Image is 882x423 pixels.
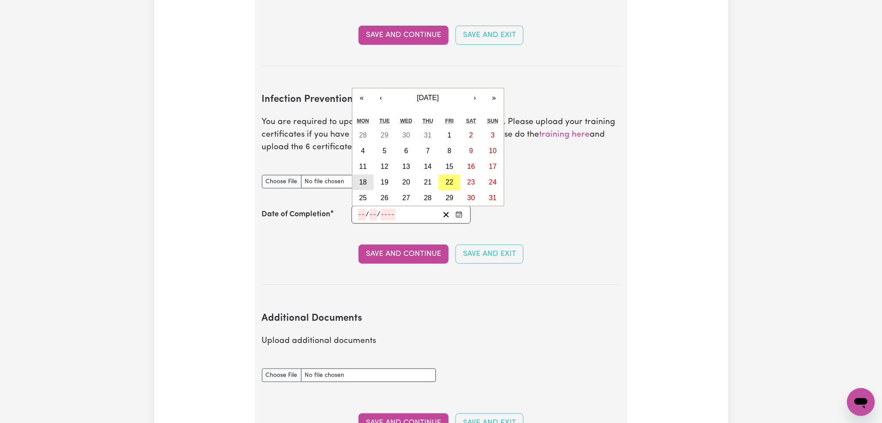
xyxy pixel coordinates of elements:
[383,147,387,154] abbr: August 5, 2025
[487,118,498,124] abbr: Sunday
[352,159,374,175] button: August 11, 2025
[359,163,367,170] abbr: August 11, 2025
[396,128,417,143] button: July 30, 2025
[439,159,460,175] button: August 15, 2025
[469,147,473,154] abbr: August 9, 2025
[402,163,410,170] abbr: August 13, 2025
[448,147,452,154] abbr: August 8, 2025
[396,175,417,190] button: August 20, 2025
[466,118,476,124] abbr: Saturday
[359,245,449,264] button: Save and Continue
[491,131,495,139] abbr: August 3, 2025
[366,211,369,218] span: /
[359,194,367,201] abbr: August 25, 2025
[439,209,453,221] button: Clear date
[469,131,473,139] abbr: August 2, 2025
[482,159,504,175] button: August 17, 2025
[377,211,381,218] span: /
[448,131,452,139] abbr: August 1, 2025
[446,163,453,170] abbr: August 15, 2025
[417,159,439,175] button: August 14, 2025
[482,190,504,206] button: August 31, 2025
[417,190,439,206] button: August 28, 2025
[467,194,475,201] abbr: August 30, 2025
[374,128,396,143] button: July 29, 2025
[374,143,396,159] button: August 5, 2025
[417,143,439,159] button: August 7, 2025
[352,88,372,107] button: «
[439,190,460,206] button: August 29, 2025
[417,94,439,101] span: [DATE]
[439,128,460,143] button: August 1, 2025
[453,209,465,221] button: Enter the Date of Completion of your Infection Prevention and Control Training
[262,94,620,106] h2: Infection Prevention and Control Training
[262,313,620,325] h2: Additional Documents
[485,88,504,107] button: »
[417,128,439,143] button: July 31, 2025
[424,178,432,186] abbr: August 21, 2025
[359,26,449,45] button: Save and Continue
[417,175,439,190] button: August 21, 2025
[372,88,391,107] button: ‹
[424,163,432,170] abbr: August 14, 2025
[381,163,389,170] abbr: August 12, 2025
[357,118,369,124] abbr: Monday
[352,128,374,143] button: July 28, 2025
[381,178,389,186] abbr: August 19, 2025
[391,88,466,107] button: [DATE]
[847,388,875,416] iframe: Button to launch messaging window
[262,116,620,154] p: You are required to update this mandatory training every year. Please upload your training certif...
[374,190,396,206] button: August 26, 2025
[262,335,620,348] p: Upload additional documents
[482,143,504,159] button: August 10, 2025
[424,194,432,201] abbr: August 28, 2025
[482,175,504,190] button: August 24, 2025
[424,131,432,139] abbr: July 31, 2025
[456,245,523,264] button: Save and Exit
[426,147,430,154] abbr: August 7, 2025
[489,163,497,170] abbr: August 17, 2025
[456,26,523,45] button: Save and Exit
[404,147,408,154] abbr: August 6, 2025
[400,118,412,124] abbr: Wednesday
[369,209,377,221] input: --
[381,131,389,139] abbr: July 29, 2025
[460,143,482,159] button: August 9, 2025
[352,143,374,159] button: August 4, 2025
[489,147,497,154] abbr: August 10, 2025
[460,128,482,143] button: August 2, 2025
[460,159,482,175] button: August 16, 2025
[359,178,367,186] abbr: August 18, 2025
[359,131,367,139] abbr: July 28, 2025
[374,159,396,175] button: August 12, 2025
[379,118,390,124] abbr: Tuesday
[374,175,396,190] button: August 19, 2025
[467,163,475,170] abbr: August 16, 2025
[358,209,366,221] input: --
[467,178,475,186] abbr: August 23, 2025
[381,209,396,221] input: ----
[402,194,410,201] abbr: August 27, 2025
[402,131,410,139] abbr: July 30, 2025
[262,209,331,220] label: Date of Completion
[402,178,410,186] abbr: August 20, 2025
[381,194,389,201] abbr: August 26, 2025
[460,175,482,190] button: August 23, 2025
[445,118,453,124] abbr: Friday
[396,143,417,159] button: August 6, 2025
[446,178,453,186] abbr: August 22, 2025
[396,159,417,175] button: August 13, 2025
[446,194,453,201] abbr: August 29, 2025
[352,190,374,206] button: August 25, 2025
[482,128,504,143] button: August 3, 2025
[489,178,497,186] abbr: August 24, 2025
[540,131,590,139] a: training here
[489,194,497,201] abbr: August 31, 2025
[460,190,482,206] button: August 30, 2025
[352,175,374,190] button: August 18, 2025
[423,118,433,124] abbr: Thursday
[439,175,460,190] button: August 22, 2025
[396,190,417,206] button: August 27, 2025
[361,147,365,154] abbr: August 4, 2025
[439,143,460,159] button: August 8, 2025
